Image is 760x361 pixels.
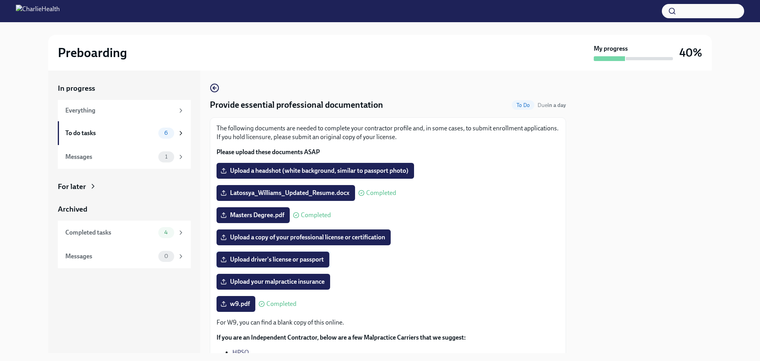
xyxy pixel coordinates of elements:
label: Upload a copy of your professional license or certification [217,229,391,245]
div: Everything [65,106,174,115]
a: Messages1 [58,145,191,169]
span: 6 [160,130,173,136]
span: Completed [266,301,296,307]
img: CharlieHealth [16,5,60,17]
a: For later [58,181,191,192]
p: For W9, you can find a blank copy of this online. [217,318,559,327]
a: HPSO [232,349,249,356]
span: Upload a headshot (white background, similar to passport photo) [222,167,408,175]
div: To do tasks [65,129,155,138]
span: Latossya_Williams_Updated_Resume.docx [222,189,350,197]
label: Masters Degree.pdf [217,207,290,223]
span: Due [538,102,566,109]
h4: Provide essential professional documentation [210,99,383,111]
span: w9.pdf [222,300,250,308]
span: 4 [160,229,173,235]
strong: Please upload these documents ASAP [217,148,320,156]
label: Latossya_Williams_Updated_Resume.docx [217,185,355,201]
span: Masters Degree.pdf [222,211,284,219]
a: Everything [58,100,191,121]
label: Upload a headshot (white background, similar to passport photo) [217,163,414,179]
div: Completed tasks [65,228,155,237]
strong: in a day [547,102,566,109]
a: To do tasks6 [58,121,191,145]
div: For later [58,181,86,192]
span: 1 [160,154,172,160]
strong: If you are an Independent Contractor, below are a few Malpractice Carriers that we suggest: [217,334,466,341]
span: To Do [512,102,534,108]
label: Upload driver's license or passport [217,252,329,267]
span: Upload your malpractice insurance [222,278,325,286]
span: Completed [366,190,396,196]
h3: 40% [679,46,702,60]
span: Completed [301,212,331,218]
div: Messages [65,153,155,161]
label: Upload your malpractice insurance [217,274,330,290]
a: Messages0 [58,244,191,268]
strong: My progress [594,44,628,53]
span: Upload a copy of your professional license or certification [222,233,385,241]
a: Archived [58,204,191,214]
div: Messages [65,252,155,261]
span: September 14th, 2025 09:00 [538,101,566,109]
h2: Preboarding [58,45,127,61]
span: Upload driver's license or passport [222,256,324,264]
label: w9.pdf [217,296,255,312]
a: Completed tasks4 [58,221,191,244]
span: 0 [160,253,173,259]
a: In progress [58,83,191,94]
p: The following documents are needed to complete your contractor profile and, in some cases, to sub... [217,124,559,141]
